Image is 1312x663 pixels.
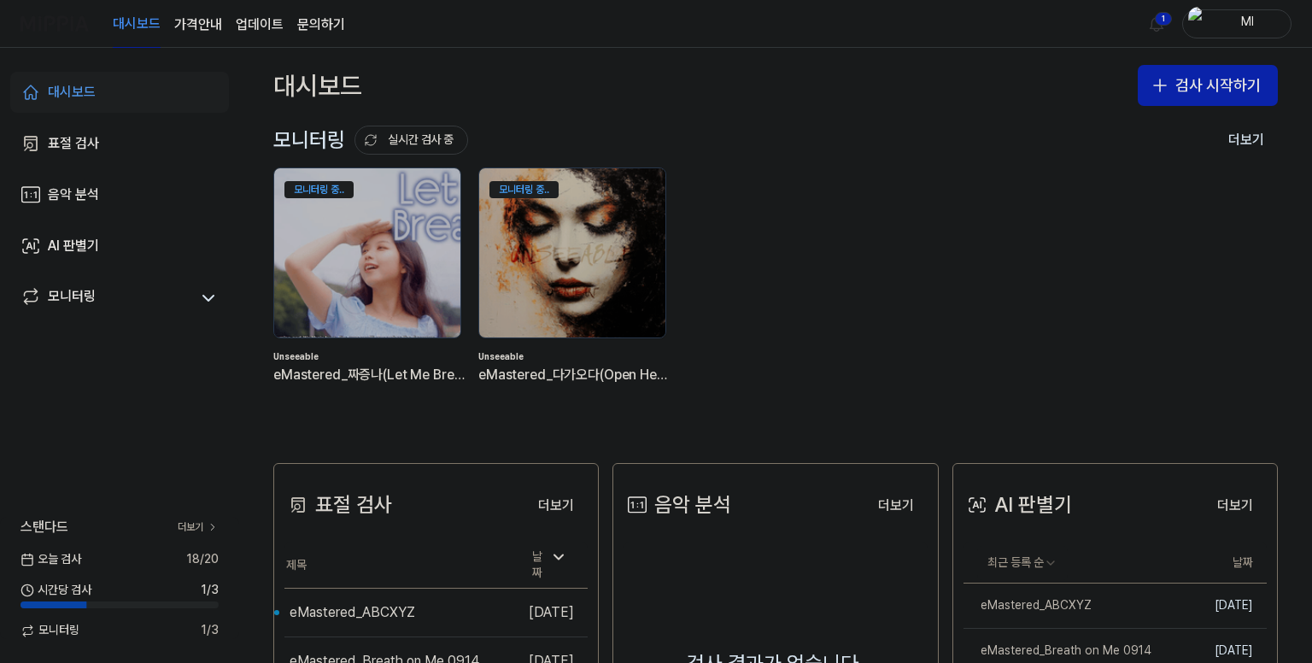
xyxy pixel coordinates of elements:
div: 모니터링 중.. [284,181,354,198]
div: 음악 분석 [48,185,99,205]
div: 음악 분석 [624,489,731,521]
div: 모니터링 [48,286,96,310]
div: 모니터링 [273,124,468,156]
a: eMastered_ABCXYZ [963,584,1168,628]
div: Ml [1214,14,1280,32]
a: 업데이트 [236,15,284,35]
div: 대시보드 [48,82,96,103]
div: eMastered_짜증나(Let Me Breathe) [273,364,465,386]
span: 1 / 3 [201,622,219,639]
div: Unseeable [273,350,465,364]
button: 더보기 [864,489,928,523]
span: 1 / 3 [201,582,219,599]
div: 1 [1155,12,1172,26]
button: 알림1 [1143,10,1170,38]
button: 더보기 [524,489,588,523]
div: 표절 검사 [284,489,392,521]
button: 더보기 [1215,123,1278,157]
a: 모니터링 중..backgroundIamgeUnseeableeMastered_다가오다(Open Heart) [478,167,670,412]
div: 모니터링 중.. [489,181,559,198]
button: profileMl [1182,9,1291,38]
div: Unseeable [478,350,670,364]
div: AI 판별기 [963,489,1072,521]
div: eMastered_다가오다(Open Heart) [478,364,670,386]
img: backgroundIamge [274,168,460,337]
a: 대시보드 [113,1,161,48]
div: 표절 검사 [48,133,99,154]
img: profile [1188,7,1209,41]
a: 더보기 [178,520,219,535]
button: 더보기 [1204,489,1267,523]
a: 더보기 [1204,487,1267,523]
a: 문의하기 [297,15,345,35]
span: 18 / 20 [186,551,219,568]
a: 음악 분석 [10,174,229,215]
div: eMastered_ABCXYZ [963,597,1092,614]
div: 대시보드 [273,65,362,106]
a: 대시보드 [10,72,229,113]
span: 스탠다드 [20,517,68,537]
img: backgroundIamge [479,168,665,337]
th: 날짜 [1168,543,1267,584]
div: eMastered_Breath on Me 0914 [963,642,1151,660]
div: 날짜 [525,543,574,587]
span: 시간당 검사 [20,582,91,599]
button: 가격안내 [174,15,222,35]
img: 알림 [1146,14,1167,34]
a: 모니터링 중..backgroundIamgeUnseeableeMastered_짜증나(Let Me Breathe) [273,167,465,412]
span: 모니터링 [20,622,79,639]
span: 오늘 검사 [20,551,81,568]
a: AI 판별기 [10,226,229,267]
th: 제목 [284,543,512,589]
a: 모니터링 [20,286,191,310]
td: [DATE] [512,588,588,637]
button: 실시간 검사 중 [354,126,468,155]
div: eMastered_ABCXYZ [290,602,415,623]
button: 검사 시작하기 [1138,65,1278,106]
a: 더보기 [524,487,588,523]
a: 더보기 [864,487,928,523]
a: 표절 검사 [10,123,229,164]
td: [DATE] [1168,584,1267,629]
div: AI 판별기 [48,236,99,256]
